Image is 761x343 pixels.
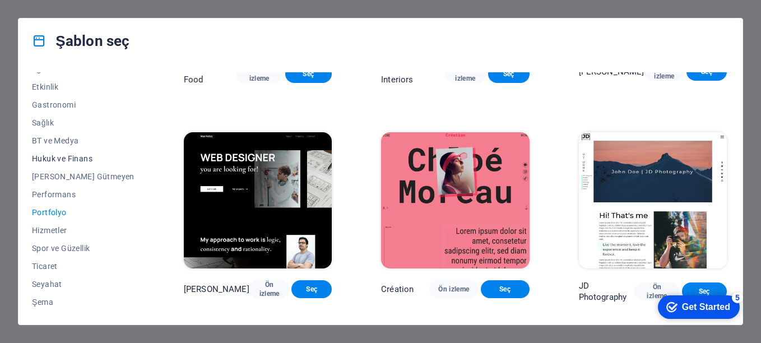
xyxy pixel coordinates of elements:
[438,285,469,294] span: Ön izleme
[294,69,323,78] span: Seç
[445,65,486,83] button: Ön izleme
[32,32,129,50] h4: Şablon seç
[184,132,332,269] img: Max Hatzy
[579,280,635,303] p: JD Photography
[497,69,521,78] span: Seç
[490,285,521,294] span: Seç
[32,190,134,199] span: Performans
[32,244,134,253] span: Spor ve Güzellik
[429,280,478,298] button: Ön izleme
[300,285,323,294] span: Seç
[33,12,81,22] div: Get Started
[32,298,134,307] span: Şema
[32,293,134,311] button: Şema
[32,150,134,168] button: Hukuk ve Finans
[634,282,679,300] button: Ön izleme
[32,275,134,293] button: Seyahat
[579,132,727,269] img: JD Photography
[83,2,94,13] div: 5
[381,284,414,295] p: Création
[32,136,134,145] span: BT ve Medya
[32,172,134,181] span: [PERSON_NAME] Gütmeyen
[236,65,283,83] button: Ön izleme
[32,114,134,132] button: Sağlık
[32,118,134,127] span: Sağlık
[381,132,529,269] img: Création
[32,96,134,114] button: Gastronomi
[32,280,134,289] span: Seyahat
[381,63,444,85] p: UrbanNest Interiors
[32,78,134,96] button: Etkinlik
[245,65,274,83] span: Ön izleme
[285,65,332,83] button: Seç
[32,226,134,235] span: Hizmetler
[184,63,236,85] p: Health & Food
[454,65,477,83] span: Ön izleme
[32,82,134,91] span: Etkinlik
[32,203,134,221] button: Portfolyo
[32,100,134,109] span: Gastronomi
[32,132,134,150] button: BT ve Medya
[643,282,670,300] span: Ön izleme
[488,65,530,83] button: Seç
[9,6,91,29] div: Get Started 5 items remaining, 0% complete
[481,280,530,298] button: Seç
[258,280,281,298] span: Ön izleme
[682,282,727,300] button: Seç
[32,208,134,217] span: Portfolyo
[32,257,134,275] button: Ticaret
[249,280,290,298] button: Ön izleme
[691,287,718,296] span: Seç
[32,239,134,257] button: Spor ve Güzellik
[291,280,332,298] button: Seç
[32,154,134,163] span: Hukuk ve Finans
[32,221,134,239] button: Hizmetler
[32,262,134,271] span: Ticaret
[184,284,249,295] p: [PERSON_NAME]
[32,168,134,186] button: [PERSON_NAME] Gütmeyen
[32,186,134,203] button: Performans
